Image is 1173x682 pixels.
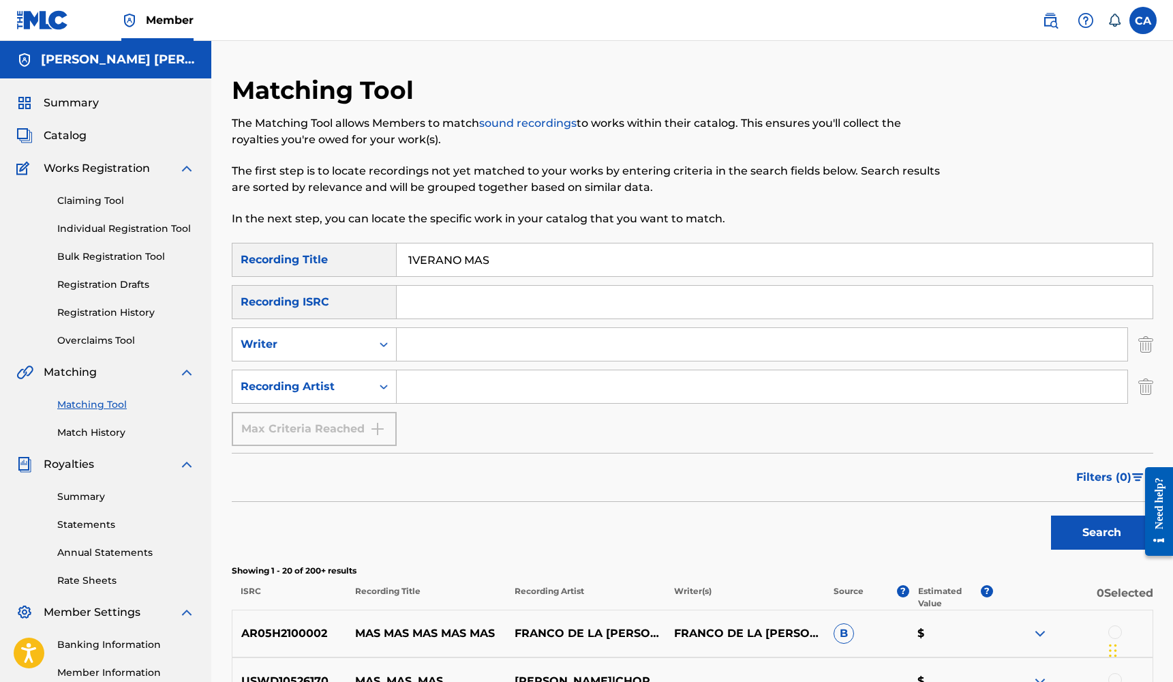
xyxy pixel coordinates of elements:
[232,163,941,196] p: The first step is to locate recordings not yet matched to your works by entering criteria in the ...
[57,333,195,348] a: Overclaims Tool
[1109,630,1117,671] div: Drag
[44,128,87,144] span: Catalog
[1105,617,1173,682] iframe: Chat Widget
[232,75,421,106] h2: Matching Tool
[57,546,195,560] a: Annual Statements
[16,95,33,111] img: Summary
[506,585,665,610] p: Recording Artist
[506,625,665,642] p: FRANCO DE LA [PERSON_NAME]
[44,456,94,473] span: Royalties
[1129,7,1157,34] div: User Menu
[179,456,195,473] img: expand
[834,585,864,610] p: Source
[16,52,33,68] img: Accounts
[57,518,195,532] a: Statements
[1132,473,1144,481] img: filter
[16,364,33,381] img: Matching
[179,604,195,621] img: expand
[121,12,138,29] img: Top Rightsholder
[44,160,150,177] span: Works Registration
[665,625,825,642] p: FRANCO DE LA [PERSON_NAME]
[41,52,195,68] h5: Carlos L Arroyo Cruz
[16,10,69,30] img: MLC Logo
[179,364,195,381] img: expand
[57,490,195,504] a: Summary
[346,585,505,610] p: Recording Title
[1078,12,1094,29] img: help
[981,585,993,597] span: ?
[1135,456,1173,568] iframe: Resource Center
[57,398,195,412] a: Matching Tool
[232,211,941,227] p: In the next step, you can locate the specific work in your catalog that you want to match.
[1108,14,1121,27] div: Notifications
[57,638,195,652] a: Banking Information
[232,585,346,610] p: ISRC
[1032,625,1048,642] img: expand
[146,12,194,28] span: Member
[1072,7,1099,34] div: Help
[16,160,34,177] img: Works Registration
[44,604,140,621] span: Member Settings
[897,585,909,597] span: ?
[16,604,33,621] img: Member Settings
[57,574,195,588] a: Rate Sheets
[232,115,941,148] p: The Matching Tool allows Members to match to works within their catalog. This ensures you'll coll...
[44,95,99,111] span: Summary
[346,625,506,642] p: MAS MAS MAS MAS MAS
[834,623,854,644] span: B
[232,625,347,642] p: AR05H2100002
[57,426,195,440] a: Match History
[479,117,577,130] a: sound recordings
[1138,327,1153,361] img: Delete Criterion
[16,95,99,111] a: SummarySummary
[57,250,195,264] a: Bulk Registration Tool
[1068,460,1153,494] button: Filters (0)
[179,160,195,177] img: expand
[1051,516,1153,550] button: Search
[57,306,195,320] a: Registration History
[1042,12,1058,29] img: search
[909,625,993,642] p: $
[993,585,1153,610] p: 0 Selected
[665,585,825,610] p: Writer(s)
[918,585,981,610] p: Estimated Value
[16,128,87,144] a: CatalogCatalog
[57,194,195,208] a: Claiming Tool
[16,456,33,473] img: Royalties
[1037,7,1064,34] a: Public Search
[232,565,1153,577] p: Showing 1 - 20 of 200+ results
[241,379,363,395] div: Recording Artist
[57,666,195,680] a: Member Information
[241,336,363,353] div: Writer
[232,243,1153,557] form: Search Form
[44,364,97,381] span: Matching
[57,222,195,236] a: Individual Registration Tool
[57,278,195,292] a: Registration Drafts
[16,128,33,144] img: Catalog
[1076,469,1131,486] span: Filters ( 0 )
[1138,370,1153,404] img: Delete Criterion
